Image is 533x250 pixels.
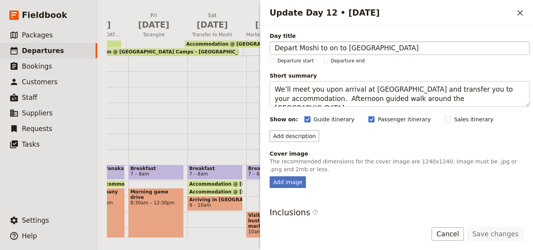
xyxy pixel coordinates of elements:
[185,32,240,38] span: Transfer to Moshi
[270,72,529,80] span: Short summary
[270,176,306,188] div: Add image
[189,202,211,208] span: 9 – 10am
[22,216,49,224] span: Settings
[186,41,291,47] span: Accommodation @ [GEOGRAPHIC_DATA]
[97,180,125,188] div: Accommodation @ [GEOGRAPHIC_DATA] Camps - [GEOGRAPHIC_DATA] - [GEOGRAPHIC_DATA]
[513,6,527,20] button: Close drawer
[22,78,57,86] span: Customers
[22,125,52,133] span: Requests
[22,62,52,70] span: Bookings
[185,41,414,48] div: Accommodation @ [GEOGRAPHIC_DATA]Honey Badger Lodge
[22,232,37,240] span: Help
[189,189,298,194] span: Accommodation @ [GEOGRAPHIC_DATA]
[22,94,37,101] span: Staff
[22,31,53,39] span: Packages
[270,207,529,222] h3: Inclusions
[130,166,182,171] span: Breakfast
[187,165,243,180] div: Breakfast7 – 8am
[454,115,494,123] span: Sales itinerary
[270,7,513,19] h2: Update Day 12 • [DATE]
[189,166,241,171] span: Breakfast
[22,9,67,21] span: Fieldbook
[270,32,529,40] span: Day title
[248,166,300,171] span: Breakfast @ Honey [GEOGRAPHIC_DATA]
[248,229,291,234] span: 10am – 4:30pm
[248,213,291,229] span: Visit to the bustling local market
[277,58,314,64] span: Departure start
[189,171,208,177] span: 7 – 8am
[270,81,529,107] textarea: Short summary
[130,171,149,177] span: 7 – 8am
[432,227,464,241] button: Cancel
[22,140,40,148] span: Tasks
[129,11,178,31] h2: Fri
[129,19,178,31] span: [DATE]
[467,227,524,241] button: Save changes
[187,188,243,195] div: Accommodation @ [GEOGRAPHIC_DATA]
[187,180,243,188] div: Accommodation @ [GEOGRAPHIC_DATA] Camps - [GEOGRAPHIC_DATA] - [GEOGRAPHIC_DATA]
[312,209,318,218] span: ​
[126,32,181,38] span: Tarangire
[312,209,318,215] span: ​
[187,196,243,211] div: Arriving in [GEOGRAPHIC_DATA]9 – 10am
[189,197,241,202] span: Arriving in [GEOGRAPHIC_DATA]
[248,171,267,177] span: 7 – 8am
[331,58,365,64] span: Departure end
[130,200,182,206] span: 8:30am – 12:30pm
[69,49,313,55] span: Accommodation @ [GEOGRAPHIC_DATA] Camps - [GEOGRAPHIC_DATA] - [GEOGRAPHIC_DATA]
[314,115,355,123] span: Guide itinerary
[378,115,430,123] span: Passenger itinerary
[246,165,302,180] div: Breakfast @ Honey [GEOGRAPHIC_DATA]7 – 8am
[185,11,243,40] button: Sat [DATE]Transfer to Moshi
[270,41,529,55] input: Day title
[188,19,237,31] span: [DATE]
[22,47,64,55] span: Departures
[71,166,123,171] span: Breakfast @ Fanaka Guesthouse
[270,150,529,158] div: Cover image
[270,130,319,142] button: Add description
[130,189,182,200] span: Morning game drive
[189,181,437,186] span: Accommodation @ [GEOGRAPHIC_DATA] Camps - [GEOGRAPHIC_DATA] - [GEOGRAPHIC_DATA]
[270,115,298,123] div: Show on:
[270,158,529,173] p: The recommended dimensions for the cover image are 1240x1240. Image must be .jpg or .png and 2mb ...
[188,11,237,31] h2: Sat
[22,109,53,117] span: Suppliers
[128,165,184,180] div: Breakfast7 – 8am
[128,188,184,250] div: Morning game drive8:30am – 12:30pm
[126,11,185,40] button: Fri [DATE]Tarangire
[68,48,238,55] div: Accommodation @ [GEOGRAPHIC_DATA] Camps - [GEOGRAPHIC_DATA] - [GEOGRAPHIC_DATA]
